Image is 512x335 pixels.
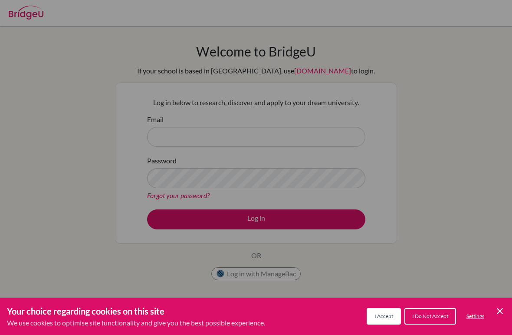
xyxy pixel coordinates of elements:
[374,313,393,319] span: I Accept
[7,305,265,318] h3: Your choice regarding cookies on this site
[367,308,401,325] button: I Accept
[466,313,484,319] span: Settings
[7,318,265,328] p: We use cookies to optimise site functionality and give you the best possible experience.
[412,313,448,319] span: I Do Not Accept
[404,308,456,325] button: I Do Not Accept
[495,306,505,316] button: Save and close
[459,309,491,324] button: Settings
